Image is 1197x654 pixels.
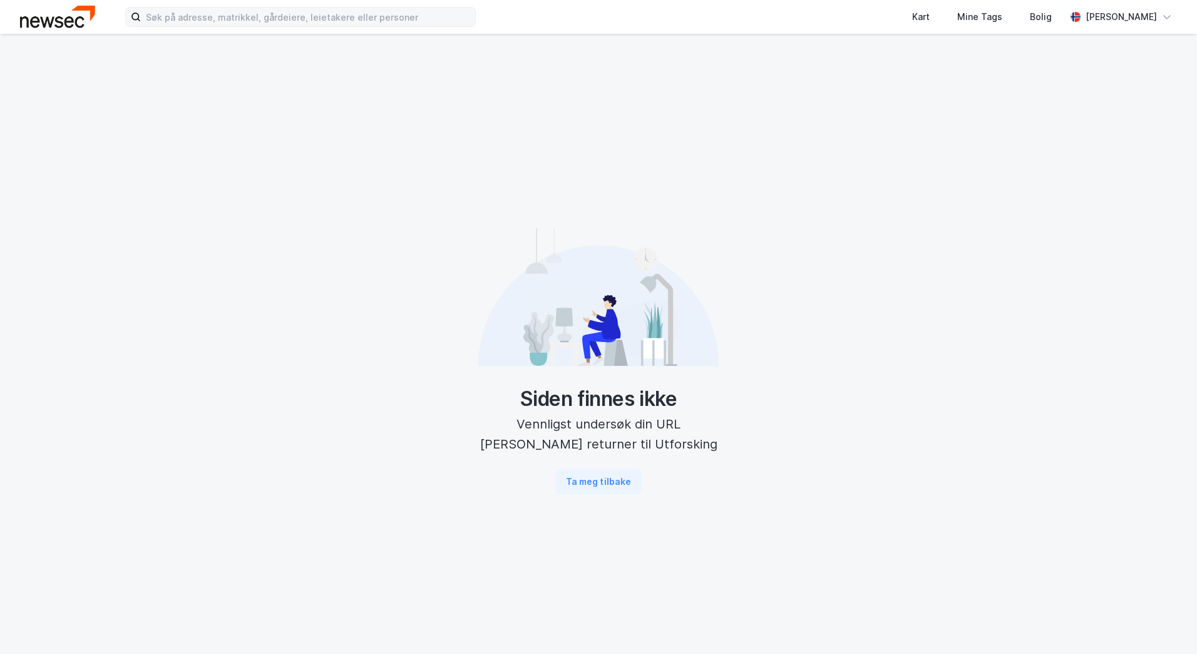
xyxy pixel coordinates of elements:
[1086,9,1157,24] div: [PERSON_NAME]
[555,469,642,494] button: Ta meg tilbake
[957,9,1002,24] div: Mine Tags
[478,414,719,454] div: Vennligst undersøk din URL [PERSON_NAME] returner til Utforsking
[20,6,95,28] img: newsec-logo.f6e21ccffca1b3a03d2d.png
[912,9,930,24] div: Kart
[1030,9,1052,24] div: Bolig
[1134,594,1197,654] iframe: Chat Widget
[1134,594,1197,654] div: Kontrollprogram for chat
[478,387,719,412] div: Siden finnes ikke
[141,8,475,26] input: Søk på adresse, matrikkel, gårdeiere, leietakere eller personer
